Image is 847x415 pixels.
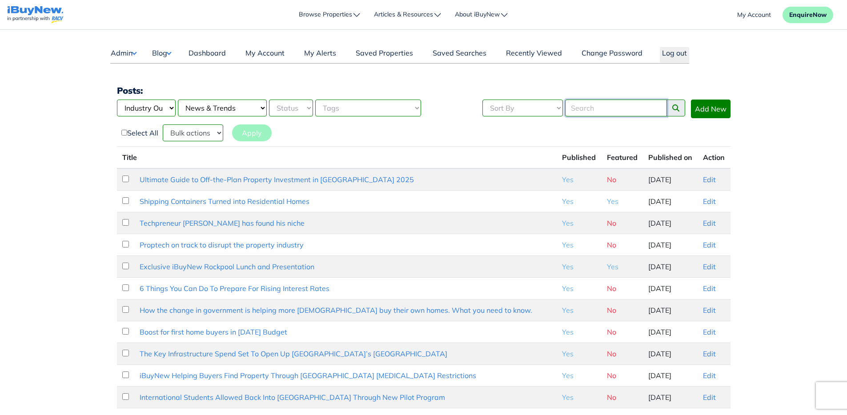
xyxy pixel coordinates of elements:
[602,191,643,212] td: Yes
[557,168,601,191] td: Yes
[140,240,304,249] a: Proptech on track to disrupt the property industry
[140,349,447,358] a: The Key Infrastructure Spend Set To Open Up [GEOGRAPHIC_DATA]’s [GEOGRAPHIC_DATA]
[643,191,698,212] td: [DATE]
[703,306,716,315] a: Edit
[643,278,698,299] td: [DATE]
[813,11,827,19] span: Now
[430,48,489,63] a: Saved Searches
[557,387,601,408] td: Yes
[557,278,601,299] td: Yes
[703,262,716,271] a: Edit
[602,321,643,343] td: No
[243,48,287,63] a: My Account
[703,197,716,206] a: Edit
[121,130,127,136] input: Select All
[602,234,643,256] td: No
[140,197,309,206] a: Shipping Containers Turned into Residential Homes
[643,365,698,387] td: [DATE]
[643,343,698,365] td: [DATE]
[643,168,698,191] td: [DATE]
[602,256,643,278] td: Yes
[703,175,716,184] a: Edit
[557,365,601,387] td: Yes
[703,327,716,336] a: Edit
[602,343,643,365] td: No
[557,147,601,169] th: Published
[186,48,228,63] a: Dashboard
[557,191,601,212] td: Yes
[232,124,272,141] button: Apply
[691,100,731,118] a: Add New
[504,48,564,63] a: Recently Viewed
[643,234,698,256] td: [DATE]
[643,212,698,234] td: [DATE]
[557,299,601,321] td: Yes
[703,349,716,358] a: Edit
[7,4,64,26] a: navigations
[140,327,287,336] a: Boost for first home buyers in [DATE] Budget
[140,284,329,293] a: 6 Things You Can Do To Prepare For Rising Interest Rates
[140,219,305,227] a: Techpreneur [PERSON_NAME] has found his niche
[602,168,643,191] td: No
[602,278,643,299] td: No
[666,100,685,116] button: search posts
[140,393,445,402] a: International Students Allowed Back Into [GEOGRAPHIC_DATA] Through New Pilot Program
[117,85,731,96] h3: Posts:
[117,147,557,169] th: Title
[140,175,414,184] a: Ultimate Guide to Off-the-Plan Property Investment in [GEOGRAPHIC_DATA] 2025
[703,371,716,380] a: Edit
[703,219,716,227] a: Edit
[643,147,698,169] th: Published on
[110,47,136,59] button: Admin
[783,7,833,23] button: EnquireNow
[152,47,171,59] button: Blog
[643,321,698,343] td: [DATE]
[140,306,532,315] a: How the change in government is helping more [DEMOGRAPHIC_DATA] buy their own homes. What you nee...
[557,256,601,278] td: Yes
[643,387,698,408] td: [DATE]
[737,10,771,20] a: account
[602,387,643,408] td: No
[703,393,716,402] a: Edit
[643,256,698,278] td: [DATE]
[643,299,698,321] td: [DATE]
[579,48,645,63] a: Change Password
[660,47,689,63] button: Log out
[140,371,476,380] a: iBuyNew Helping Buyers Find Property Through [GEOGRAPHIC_DATA] [MEDICAL_DATA] Restrictions
[140,262,314,271] a: Exclusive iBuyNew Rockpool Lunch and Presentation
[557,212,601,234] td: Yes
[602,147,643,169] th: Featured
[557,321,601,343] td: Yes
[703,240,716,249] a: Edit
[7,6,64,24] img: logo
[121,128,158,138] label: Select All
[703,284,716,293] a: Edit
[353,48,415,63] a: Saved Properties
[565,100,667,116] input: Search
[557,343,601,365] td: Yes
[302,48,338,63] a: My Alerts
[557,234,601,256] td: Yes
[602,365,643,387] td: No
[698,147,730,169] th: Action
[602,212,643,234] td: No
[602,299,643,321] td: No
